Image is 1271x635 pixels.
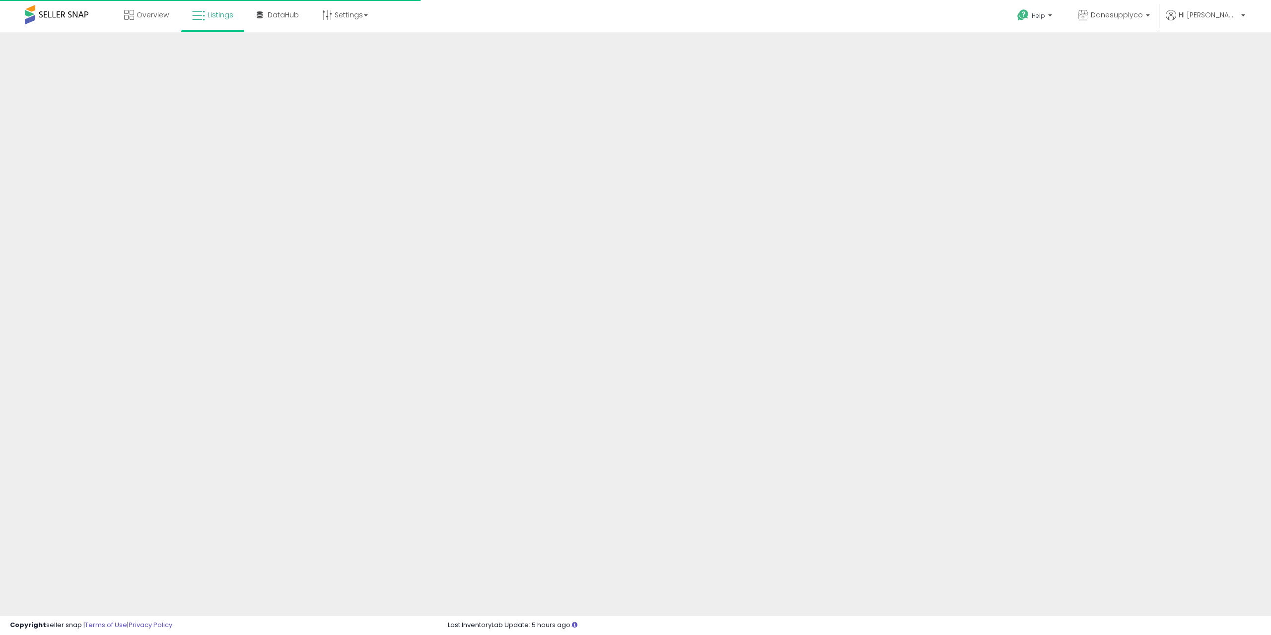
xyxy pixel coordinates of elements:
[137,10,169,20] span: Overview
[1166,10,1245,32] a: Hi [PERSON_NAME]
[208,10,233,20] span: Listings
[1091,10,1143,20] span: Danesupplyco
[1032,11,1045,20] span: Help
[1017,9,1029,21] i: Get Help
[268,10,299,20] span: DataHub
[1179,10,1238,20] span: Hi [PERSON_NAME]
[1009,1,1062,32] a: Help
